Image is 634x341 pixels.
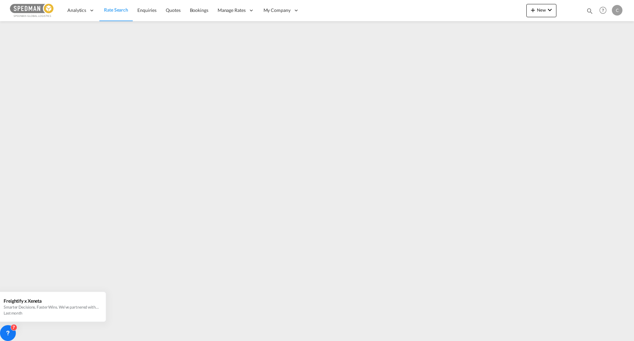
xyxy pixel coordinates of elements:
[529,6,537,14] md-icon: icon-plus 400-fg
[218,7,246,14] span: Manage Rates
[586,7,593,17] div: icon-magnify
[597,5,612,17] div: Help
[67,7,86,14] span: Analytics
[137,7,157,13] span: Enquiries
[264,7,291,14] span: My Company
[529,7,554,13] span: New
[190,7,208,13] span: Bookings
[586,7,593,15] md-icon: icon-magnify
[166,7,180,13] span: Quotes
[104,7,128,13] span: Rate Search
[612,5,622,16] div: C
[10,3,54,18] img: c12ca350ff1b11efb6b291369744d907.png
[526,4,556,17] button: icon-plus 400-fgNewicon-chevron-down
[597,5,609,16] span: Help
[546,6,554,14] md-icon: icon-chevron-down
